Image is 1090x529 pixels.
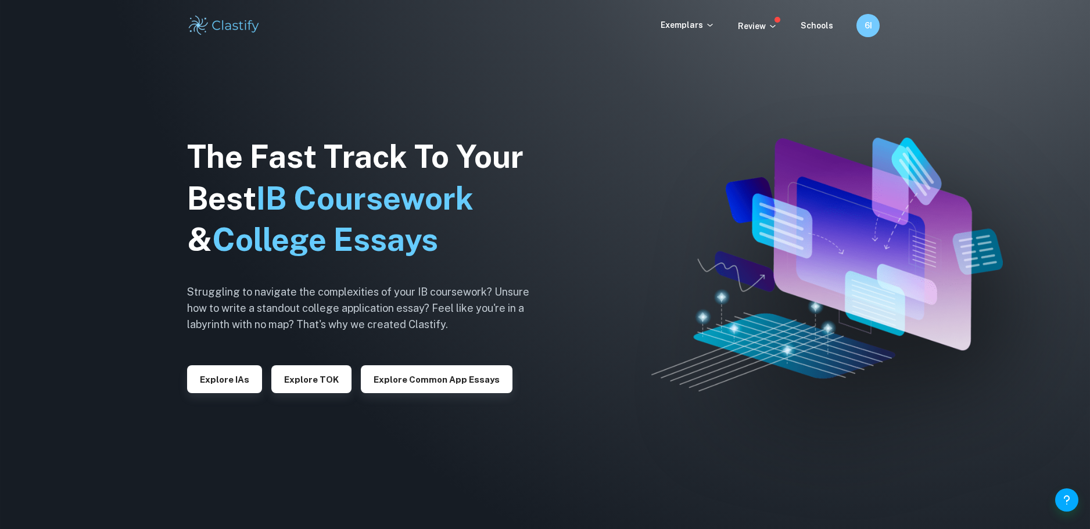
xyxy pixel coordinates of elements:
[738,20,777,33] p: Review
[187,14,261,37] img: Clastify logo
[187,373,262,384] a: Explore IAs
[187,365,262,393] button: Explore IAs
[801,21,833,30] a: Schools
[651,138,1003,391] img: Clastify hero
[661,19,715,31] p: Exemplars
[856,14,880,37] button: 6I
[1055,488,1078,512] button: Help and Feedback
[187,136,547,261] h1: The Fast Track To Your Best &
[256,180,474,217] span: IB Coursework
[862,19,875,32] h6: 6I
[271,373,352,384] a: Explore TOK
[187,284,547,333] h6: Struggling to navigate the complexities of your IB coursework? Unsure how to write a standout col...
[271,365,352,393] button: Explore TOK
[212,221,438,258] span: College Essays
[361,365,512,393] button: Explore Common App essays
[361,373,512,384] a: Explore Common App essays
